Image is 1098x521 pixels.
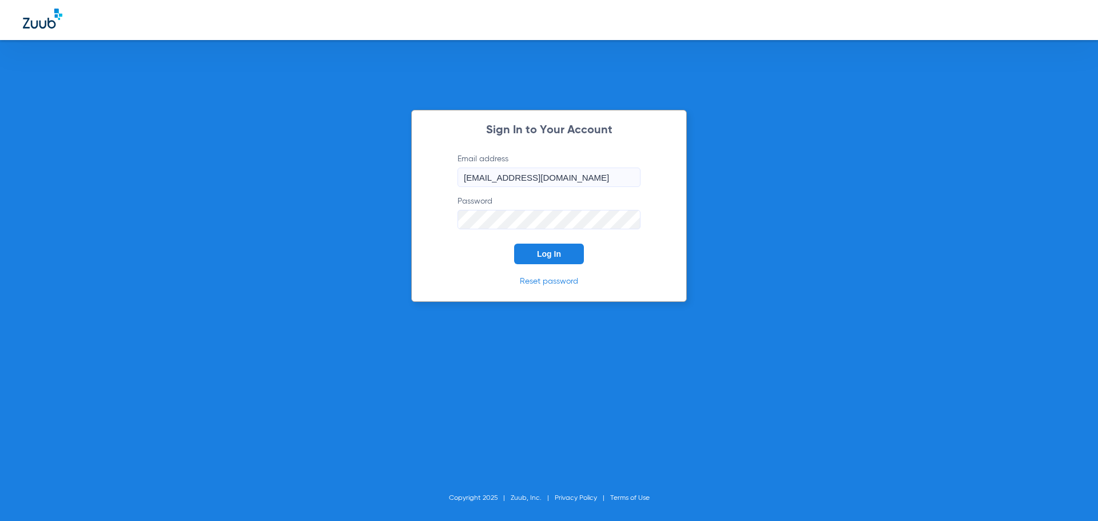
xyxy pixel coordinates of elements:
[1041,466,1098,521] iframe: Chat Widget
[520,277,578,285] a: Reset password
[610,495,650,502] a: Terms of Use
[511,492,555,504] li: Zuub, Inc.
[514,244,584,264] button: Log In
[457,196,640,229] label: Password
[537,249,561,258] span: Log In
[457,153,640,187] label: Email address
[457,168,640,187] input: Email address
[457,210,640,229] input: Password
[555,495,597,502] a: Privacy Policy
[440,125,658,136] h2: Sign In to Your Account
[23,9,62,29] img: Zuub Logo
[449,492,511,504] li: Copyright 2025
